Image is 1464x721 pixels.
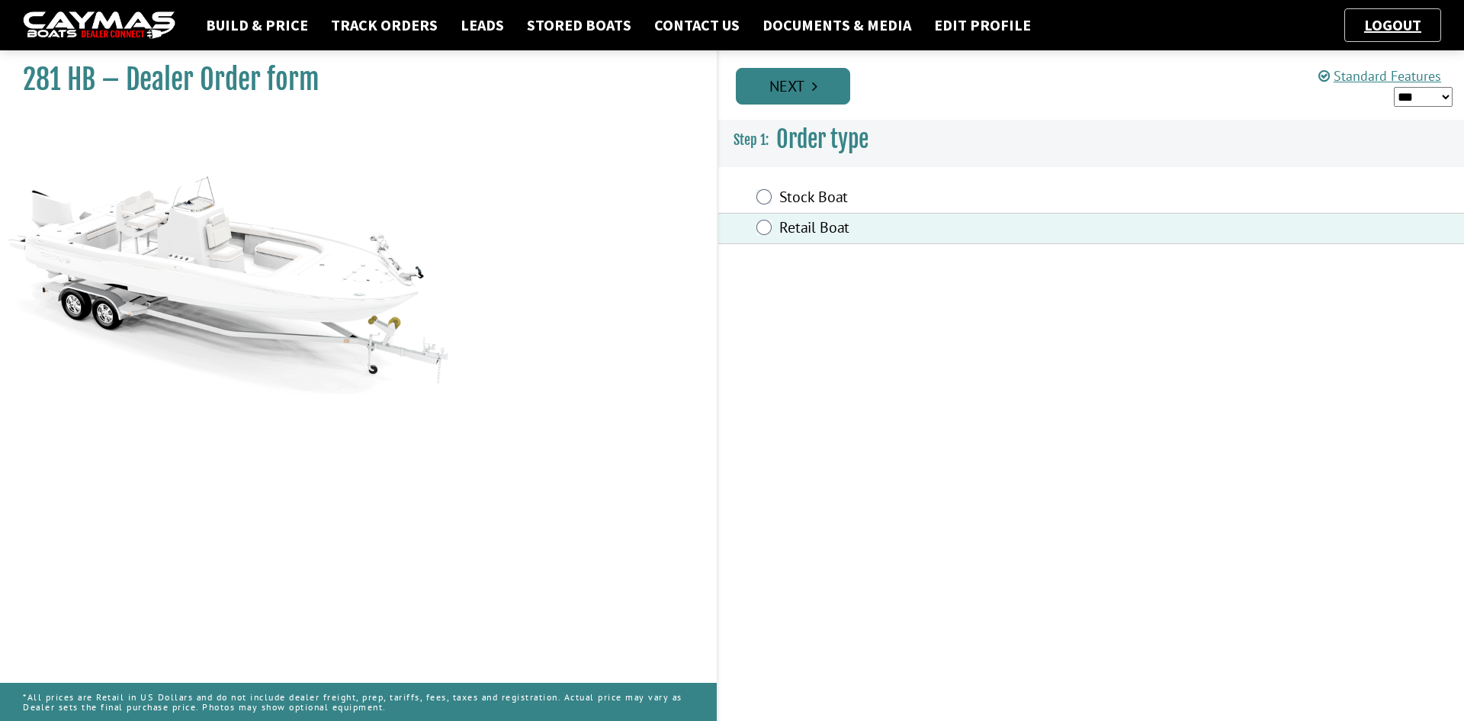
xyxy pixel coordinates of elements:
h3: Order type [718,111,1464,168]
a: Edit Profile [926,15,1039,35]
a: Track Orders [323,15,445,35]
a: Documents & Media [755,15,919,35]
a: Contact Us [647,15,747,35]
a: Leads [453,15,512,35]
a: Next [736,68,850,105]
a: Stored Boats [519,15,639,35]
a: Build & Price [198,15,316,35]
label: Retail Boat [779,218,1190,240]
img: caymas-dealer-connect-2ed40d3bc7270c1d8d7ffb4b79bf05adc795679939227970def78ec6f6c03838.gif [23,11,175,40]
h1: 281 HB – Dealer Order form [23,63,679,97]
ul: Pagination [732,66,1464,105]
a: Standard Features [1318,67,1441,85]
label: Stock Boat [779,188,1190,210]
p: *All prices are Retail in US Dollars and do not include dealer freight, prep, tariffs, fees, taxe... [23,684,694,719]
a: Logout [1356,15,1429,34]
